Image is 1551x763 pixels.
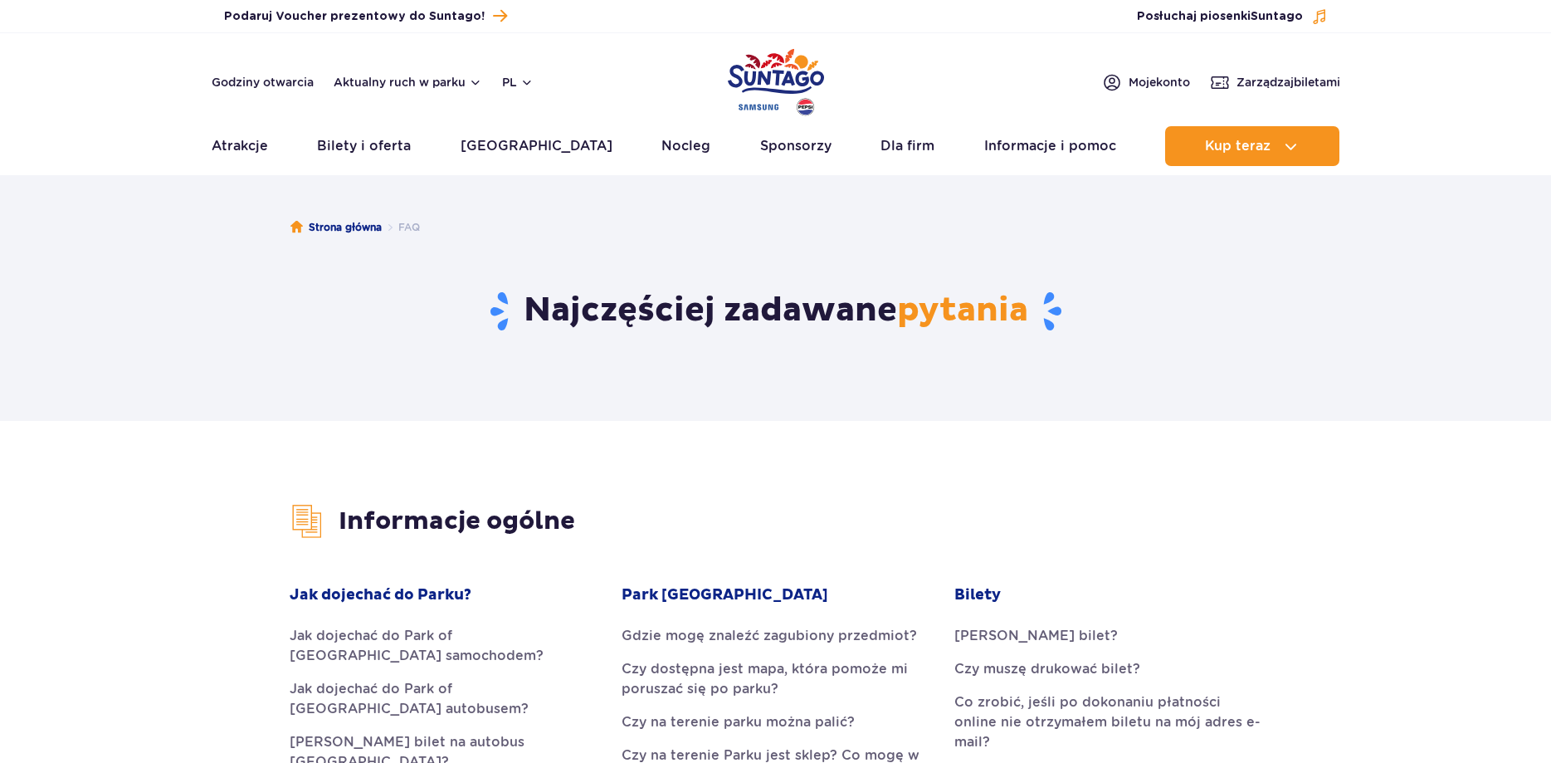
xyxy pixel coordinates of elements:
[1205,139,1271,154] span: Kup teraz
[1165,126,1339,166] button: Kup teraz
[880,126,934,166] a: Dla firm
[290,219,382,236] a: Strona główna
[1102,72,1190,92] a: Mojekonto
[728,42,824,118] a: Park of Poland
[661,126,710,166] a: Nocleg
[1210,72,1340,92] a: Zarządzajbiletami
[954,692,1261,752] a: Co zrobić, jeśli po dokonaniu płatności online nie otrzymałem biletu na mój adres e-mail?
[212,126,268,166] a: Atrakcje
[954,659,1261,679] a: Czy muszę drukować bilet?
[760,126,832,166] a: Sponsorzy
[290,626,597,666] a: Jak dojechać do Park of [GEOGRAPHIC_DATA] samochodem?
[461,126,612,166] a: [GEOGRAPHIC_DATA]
[502,74,534,90] button: pl
[290,679,597,719] a: Jak dojechać do Park of [GEOGRAPHIC_DATA] autobusem?
[897,290,1028,331] span: pytania
[622,585,828,605] strong: Park [GEOGRAPHIC_DATA]
[334,76,482,89] button: Aktualny ruch w parku
[224,8,485,25] span: Podaruj Voucher prezentowy do Suntago!
[622,626,929,646] a: Gdzie mogę znaleźć zagubiony przedmiot?
[622,659,929,699] a: Czy dostępna jest mapa, która pomoże mi poruszać się po parku?
[1137,8,1328,25] button: Posłuchaj piosenkiSuntago
[382,219,420,236] li: FAQ
[984,126,1116,166] a: Informacje i pomoc
[954,585,1001,605] strong: Bilety
[212,74,314,90] a: Godziny otwarcia
[290,585,471,605] strong: Jak dojechać do Parku?
[1137,8,1303,25] span: Posłuchaj piosenki
[1129,74,1190,90] span: Moje konto
[290,290,1261,333] h1: Najczęściej zadawane
[954,626,1261,646] a: [PERSON_NAME] bilet?
[224,5,507,27] a: Podaruj Voucher prezentowy do Suntago!
[622,712,929,732] a: Czy na terenie parku można palić?
[317,126,411,166] a: Bilety i oferta
[1251,11,1303,22] span: Suntago
[290,504,1261,539] h3: Informacje ogólne
[1236,74,1340,90] span: Zarządzaj biletami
